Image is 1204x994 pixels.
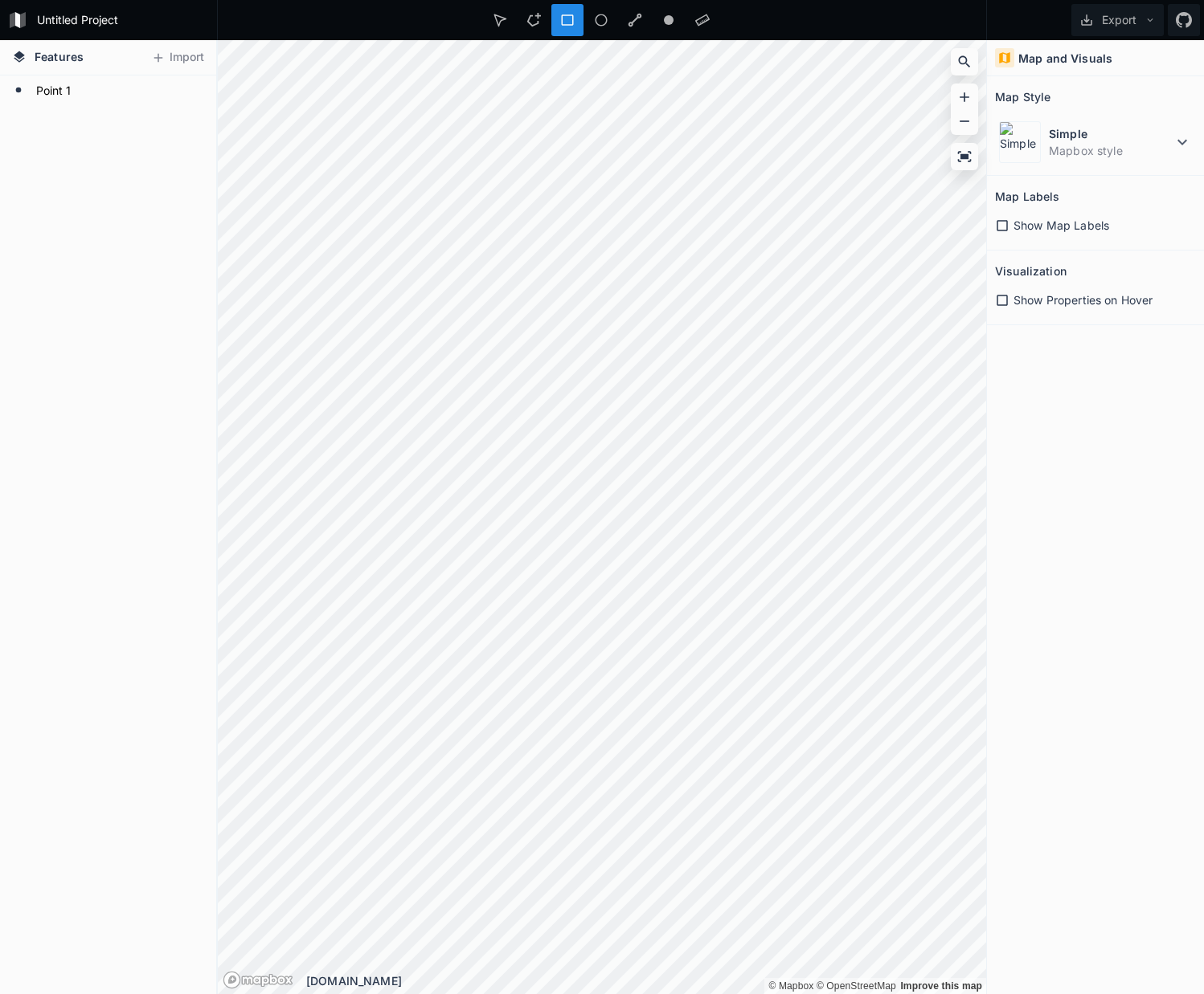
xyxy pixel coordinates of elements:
[995,84,1050,109] h2: Map Style
[1049,125,1173,142] dt: Simple
[223,971,293,989] a: Mapbox logo
[35,48,84,65] span: Features
[900,980,982,992] a: Map feedback
[1049,142,1173,159] dd: Mapbox style
[1018,50,1112,67] h4: Map and Visuals
[999,121,1041,163] img: Simple
[306,972,986,989] div: [DOMAIN_NAME]
[1014,291,1153,308] span: Show Properties on Hover
[1014,217,1109,234] span: Show Map Labels
[817,980,896,992] a: OpenStreetMap
[768,980,813,992] a: Mapbox
[1071,4,1164,36] button: Export
[995,184,1059,209] h2: Map Labels
[995,259,1067,283] h2: Visualization
[143,45,212,71] button: Import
